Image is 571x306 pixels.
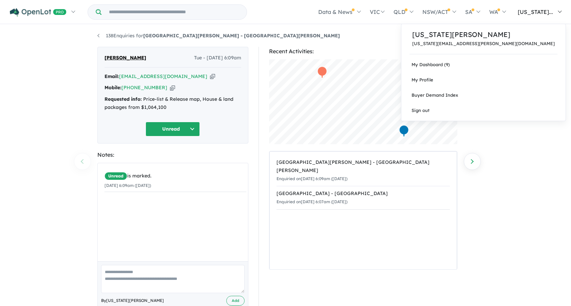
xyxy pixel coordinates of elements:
button: Add [226,296,245,306]
span: Unread [104,172,127,180]
span: [PERSON_NAME] [104,54,146,62]
span: By [US_STATE][PERSON_NAME] [101,297,164,304]
a: My Profile [401,72,566,88]
div: is marked. [104,172,246,180]
div: Notes: [97,150,248,159]
div: Price-list & Release map, House & land packages from $1,064,100 [104,95,241,112]
a: Buyer Demand Index [401,88,566,103]
input: Try estate name, suburb, builder or developer [103,5,245,19]
img: Openlot PRO Logo White [10,8,66,17]
div: Recent Activities: [269,47,457,56]
a: [GEOGRAPHIC_DATA] - [GEOGRAPHIC_DATA]Enquiried on[DATE] 6:07am ([DATE]) [277,186,450,210]
small: Enquiried on [DATE] 6:07am ([DATE]) [277,199,347,204]
strong: Requested info: [104,96,142,102]
a: [US_STATE][PERSON_NAME] [412,30,555,40]
a: [PHONE_NUMBER] [121,84,167,91]
div: [GEOGRAPHIC_DATA][PERSON_NAME] - [GEOGRAPHIC_DATA][PERSON_NAME] [277,158,450,175]
span: My Profile [412,77,433,82]
small: Enquiried on [DATE] 6:09am ([DATE]) [277,176,347,181]
button: Unread [146,122,200,136]
strong: Mobile: [104,84,121,91]
div: Map marker [317,66,327,79]
span: Tue - [DATE] 6:09am [194,54,241,62]
div: Map marker [399,125,409,137]
a: Sign out [401,103,566,118]
nav: breadcrumb [97,32,474,40]
small: [DATE] 6:09am ([DATE]) [104,183,151,188]
strong: [GEOGRAPHIC_DATA][PERSON_NAME] - [GEOGRAPHIC_DATA][PERSON_NAME] [143,33,340,39]
a: 138Enquiries for[GEOGRAPHIC_DATA][PERSON_NAME] - [GEOGRAPHIC_DATA][PERSON_NAME] [97,33,340,39]
a: [GEOGRAPHIC_DATA][PERSON_NAME] - [GEOGRAPHIC_DATA][PERSON_NAME]Enquiried on[DATE] 6:09am ([DATE]) [277,155,450,186]
a: [US_STATE][EMAIL_ADDRESS][PERSON_NAME][DOMAIN_NAME] [412,41,555,46]
div: [GEOGRAPHIC_DATA] - [GEOGRAPHIC_DATA] [277,190,450,198]
span: [US_STATE]... [518,8,553,15]
a: [EMAIL_ADDRESS][DOMAIN_NAME] [119,73,207,79]
canvas: Map [269,59,457,144]
button: Copy [210,73,215,80]
strong: Email: [104,73,119,79]
a: My Dashboard (9) [401,57,566,72]
button: Copy [170,84,175,91]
